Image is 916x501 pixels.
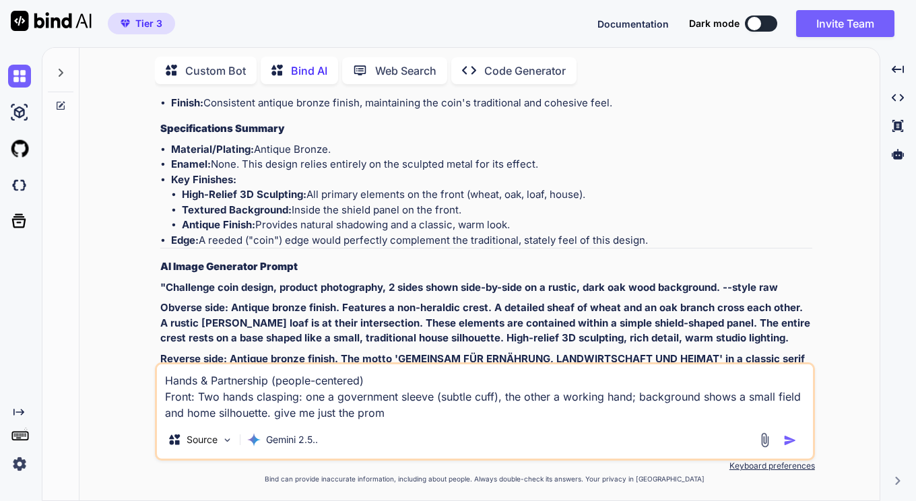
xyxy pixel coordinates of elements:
[689,17,740,30] span: Dark mode
[160,352,808,395] strong: Reverse side: Antique bronze finish. The motto 'GEMEINSAM FÜR ERNÄHRUNG, LANDWIRTSCHAFT UND HEIMA...
[160,260,298,273] strong: AI Image Generator Prompt
[757,432,773,448] img: attachment
[182,203,812,218] li: Inside the shield panel on the front.
[484,63,566,79] p: Code Generator
[187,433,218,446] p: Source
[796,10,894,37] button: Invite Team
[222,434,233,446] img: Pick Models
[155,461,815,471] p: Keyboard preferences
[11,11,92,31] img: Bind AI
[171,96,812,111] li: Consistent antique bronze finish, maintaining the coin's traditional and cohesive feel.
[8,174,31,197] img: darkCloudIdeIcon
[171,143,254,156] strong: Material/Plating:
[597,18,669,30] span: Documentation
[597,17,669,31] button: Documentation
[375,63,436,79] p: Web Search
[171,233,812,248] li: A reeded ("coin") edge would perfectly complement the traditional, stately feel of this design.
[155,474,815,484] p: Bind can provide inaccurate information, including about people. Always double-check its answers....
[8,453,31,475] img: settings
[8,101,31,124] img: ai-studio
[182,187,812,203] li: All primary elements on the front (wheat, oak, loaf, house).
[182,218,812,233] li: Provides natural shadowing and a classic, warm look.
[160,281,778,294] strong: "Challenge coin design, product photography, 2 sides shown side-by-side on a rustic, dark oak woo...
[108,13,175,34] button: premiumTier 3
[247,433,261,446] img: Gemini 2.5 Pro
[160,301,813,344] strong: Obverse side: Antique bronze finish. Features a non-heraldic crest. A detailed sheaf of wheat and...
[266,433,318,446] p: Gemini 2.5..
[182,188,306,201] strong: High-Relief 3D Sculpting:
[160,122,285,135] strong: Specifications Summary
[8,65,31,88] img: chat
[182,203,292,216] strong: Textured Background:
[185,63,246,79] p: Custom Bot
[8,137,31,160] img: githubLight
[171,142,812,158] li: Antique Bronze.
[182,218,255,231] strong: Antique Finish:
[121,20,130,28] img: premium
[171,157,812,172] li: None. This design relies entirely on the sculpted metal for its effect.
[171,173,236,186] strong: Key Finishes:
[171,158,211,170] strong: Enamel:
[171,96,203,109] strong: Finish:
[783,434,797,447] img: icon
[157,364,813,421] textarea: Hands & Partnership (people-centered) Front: Two hands clasping: one a government sleeve (subtle ...
[291,63,327,79] p: Bind AI
[171,234,199,246] strong: Edge:
[135,17,162,30] span: Tier 3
